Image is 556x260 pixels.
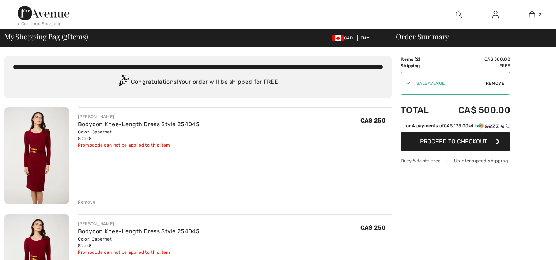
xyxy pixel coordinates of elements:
[416,57,419,62] span: 2
[13,75,383,90] div: Congratulations! Your order will be shipped for FREE!
[78,129,200,142] div: Color: Cabernet Size: 8
[478,123,504,129] img: Sezzle
[401,157,510,164] div: Duty & tariff-free | Uninterrupted shipping
[78,221,200,227] div: [PERSON_NAME]
[411,72,486,94] input: Promo code
[401,132,510,151] button: Proceed to Checkout
[4,33,88,40] span: My Shopping Bag ( Items)
[360,224,386,231] span: CA$ 250
[444,123,468,128] span: CA$ 125.00
[486,80,504,87] span: Remove
[332,35,356,41] span: CAD
[116,75,131,90] img: Congratulation2.svg
[401,98,439,123] td: Total
[406,123,510,129] div: or 4 payments of with
[78,199,96,206] div: Remove
[332,35,344,41] img: Canadian Dollar
[401,123,510,132] div: or 4 payments ofCA$ 125.00withSezzle Click to learn more about Sezzle
[18,20,62,27] div: < Continue Shopping
[18,6,69,20] img: 1ère Avenue
[78,121,200,128] a: Bodycon Knee-Length Dress Style 254045
[439,98,510,123] td: CA$ 500.00
[78,249,200,256] div: Promocode can not be applied to this item
[78,142,200,148] div: Promocode can not be applied to this item
[64,31,68,41] span: 2
[78,236,200,249] div: Color: Cabernet Size: 8
[401,63,439,69] td: Shipping
[401,80,411,87] div: ✔
[78,228,200,235] a: Bodycon Knee-Length Dress Style 254045
[4,107,69,204] img: Bodycon Knee-Length Dress Style 254045
[529,10,535,19] img: My Bag
[456,10,462,19] img: search the website
[439,56,510,63] td: CA$ 500.00
[360,117,386,124] span: CA$ 250
[539,11,541,18] span: 2
[78,113,200,120] div: [PERSON_NAME]
[439,63,510,69] td: Free
[360,35,370,41] span: EN
[387,33,552,40] div: Order Summary
[401,56,439,63] td: Items ( )
[514,10,550,19] a: 2
[487,10,504,19] a: Sign In
[492,10,499,19] img: My Info
[420,138,487,145] span: Proceed to Checkout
